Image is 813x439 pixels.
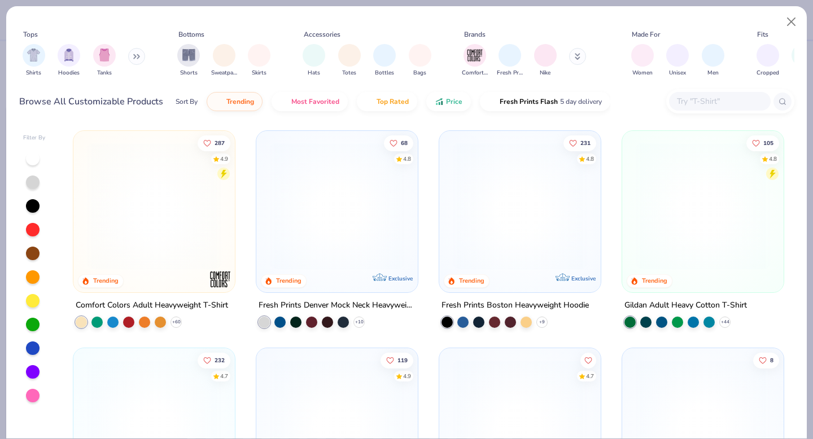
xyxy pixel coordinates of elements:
span: 5 day delivery [560,95,602,108]
div: Filter By [23,134,46,142]
img: Shorts Image [182,49,195,62]
img: 029b8af0-80e6-406f-9fdc-fdf898547912 [85,142,224,270]
span: Nike [540,69,550,77]
div: Fresh Prints Boston Heavyweight Hoodie [442,298,589,313]
div: Sort By [176,96,198,107]
button: filter button [211,44,237,77]
div: filter for Hoodies [58,44,80,77]
span: + 10 [355,319,364,326]
button: Like [746,135,779,151]
span: Hoodies [58,69,80,77]
span: Shirts [26,69,41,77]
div: filter for Bags [409,44,431,77]
span: Shorts [180,69,198,77]
div: Gildan Adult Heavy Cotton T-Shirt [624,298,747,313]
div: filter for Unisex [666,44,689,77]
div: 4.8 [769,155,777,163]
span: 8 [770,357,773,363]
button: Like [198,135,231,151]
img: Cropped Image [761,49,774,62]
button: filter button [93,44,116,77]
span: 232 [215,357,225,363]
span: + 60 [172,319,181,326]
input: Try "T-Shirt" [676,95,763,108]
span: Fresh Prints Flash [500,97,558,106]
button: filter button [338,44,361,77]
div: 4.8 [586,155,594,163]
img: trending.gif [215,97,224,106]
button: filter button [23,44,45,77]
div: filter for Men [702,44,724,77]
button: filter button [757,44,779,77]
img: Totes Image [343,49,356,62]
button: Like [381,352,413,368]
span: Most Favorited [291,97,339,106]
img: Fresh Prints Image [501,47,518,64]
button: Most Favorited [272,92,348,111]
img: Hats Image [308,49,321,62]
div: filter for Sweatpants [211,44,237,77]
div: filter for Tanks [93,44,116,77]
button: filter button [409,44,431,77]
button: filter button [58,44,80,77]
span: Bottles [375,69,394,77]
div: Fits [757,29,768,39]
img: Comfort Colors logo [209,268,231,291]
div: Brands [464,29,486,39]
span: 105 [763,140,773,146]
div: filter for Skirts [248,44,270,77]
button: filter button [631,44,654,77]
span: 119 [397,357,408,363]
button: filter button [248,44,270,77]
img: 91acfc32-fd48-4d6b-bdad-a4c1a30ac3fc [451,142,589,270]
button: Fresh Prints Flash5 day delivery [480,92,610,111]
img: d4a37e75-5f2b-4aef-9a6e-23330c63bbc0 [589,142,728,270]
img: Women Image [636,49,649,62]
div: filter for Comfort Colors [462,44,488,77]
span: Women [632,69,653,77]
div: 4.9 [221,155,229,163]
div: filter for Hats [303,44,325,77]
div: filter for Shorts [177,44,200,77]
img: Sweatpants Image [218,49,230,62]
button: filter button [702,44,724,77]
span: Fresh Prints [497,69,523,77]
span: Bags [413,69,426,77]
span: Price [446,97,462,106]
div: 4.7 [586,372,594,380]
div: filter for Cropped [757,44,779,77]
img: Gildan logo [757,268,780,291]
button: filter button [303,44,325,77]
span: 231 [580,140,591,146]
button: Like [384,135,413,151]
img: most_fav.gif [280,97,289,106]
span: Cropped [757,69,779,77]
img: db319196-8705-402d-8b46-62aaa07ed94f [633,142,772,270]
div: Accessories [304,29,340,39]
div: Comfort Colors Adult Heavyweight T-Shirt [76,298,228,313]
button: Close [781,11,802,33]
span: Trending [226,97,254,106]
div: filter for Shirts [23,44,45,77]
button: filter button [497,44,523,77]
div: filter for Bottles [373,44,396,77]
div: 4.9 [403,372,411,380]
button: filter button [462,44,488,77]
span: Comfort Colors [462,69,488,77]
button: filter button [177,44,200,77]
button: Trending [207,92,263,111]
div: Tops [23,29,38,39]
span: Exclusive [571,275,596,282]
div: Browse All Customizable Products [19,95,163,108]
span: Totes [342,69,356,77]
img: Nike Image [537,47,554,64]
img: TopRated.gif [365,97,374,106]
button: Like [580,352,596,368]
div: 4.8 [403,155,411,163]
button: Like [753,352,779,368]
img: Skirts Image [253,49,266,62]
img: Unisex Image [671,49,684,62]
div: filter for Women [631,44,654,77]
button: filter button [666,44,689,77]
img: Hoodies Image [63,49,75,62]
